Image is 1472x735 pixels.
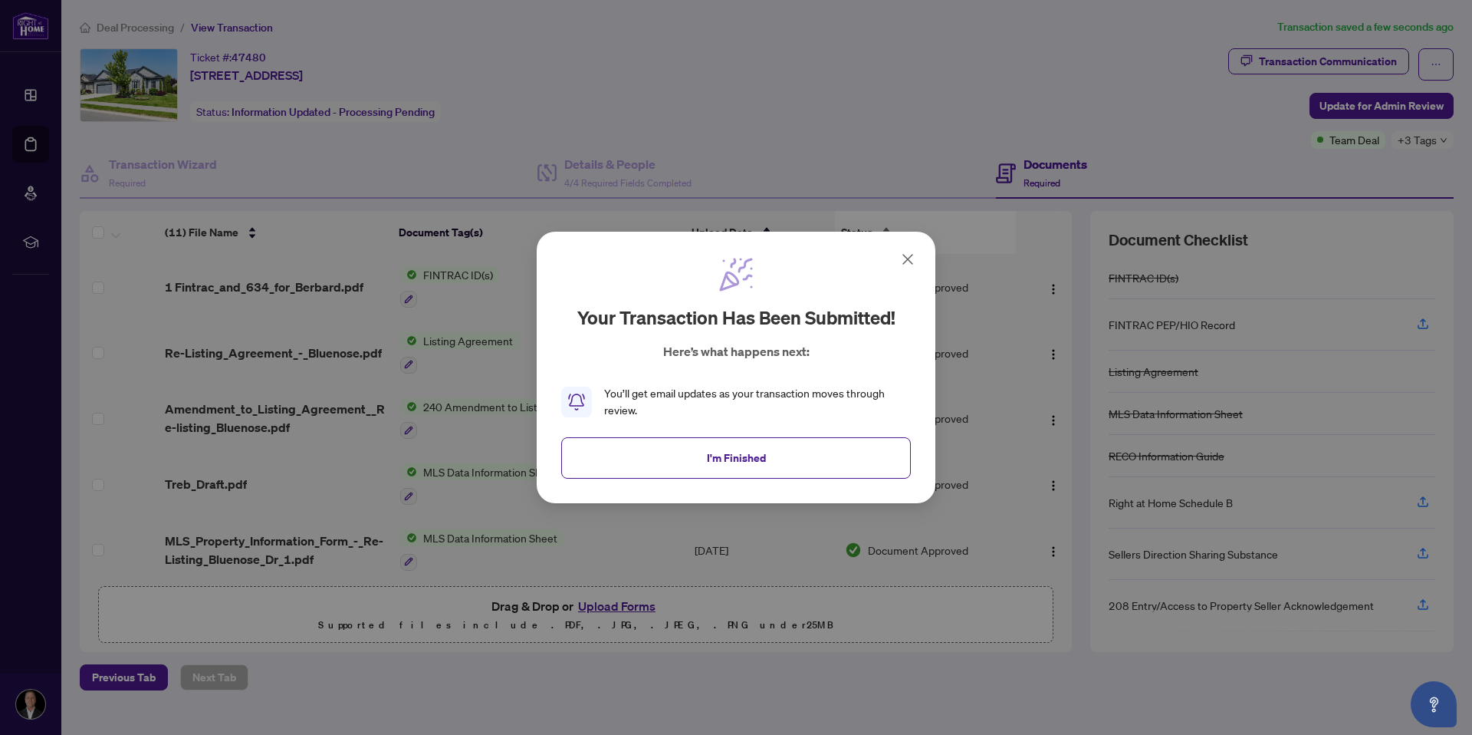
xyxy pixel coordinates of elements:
[663,342,810,361] p: Here’s what happens next:
[561,437,911,479] button: I'm Finished
[604,385,911,419] div: You’ll get email updates as your transaction moves through review.
[707,446,766,470] span: I'm Finished
[1411,681,1457,727] button: Open asap
[577,305,895,330] h2: Your transaction has been submitted!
